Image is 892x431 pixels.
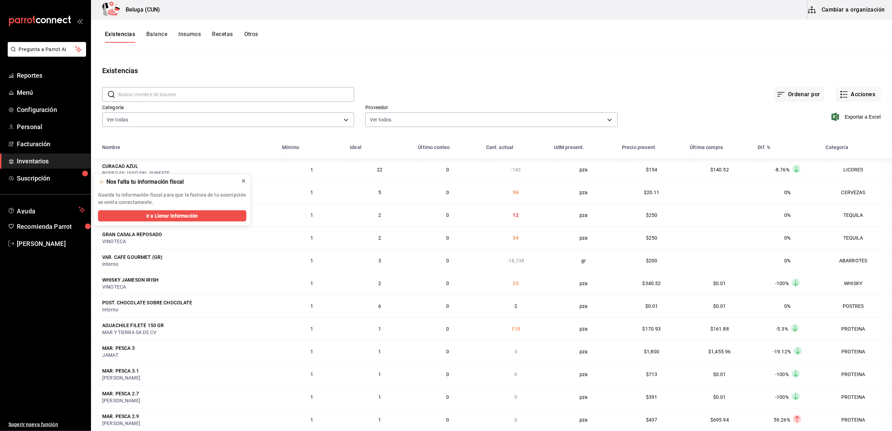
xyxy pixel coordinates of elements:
[776,326,788,332] span: -5.3%
[822,386,892,408] td: PROTEINA
[310,303,313,309] span: 1
[446,235,449,241] span: 0
[102,283,274,290] div: VINOTECA
[775,372,789,377] span: -100%
[118,87,354,101] input: Buscar nombre de insumo
[102,261,274,268] div: Interno
[784,235,791,241] span: 0%
[102,374,172,381] div: [PERSON_NAME]
[378,212,381,218] span: 2
[822,340,892,363] td: PROTEINA
[713,394,726,400] span: $0.01
[822,408,892,431] td: PROTEINA
[310,167,313,172] span: 1
[17,88,85,97] span: Menú
[446,417,449,423] span: 0
[713,303,726,309] span: $0.01
[550,226,618,249] td: pza
[102,105,354,110] label: Categoría
[833,113,881,121] button: Exportar a Excel
[310,326,313,332] span: 1
[446,303,449,309] span: 0
[774,87,824,102] button: Ordenar por
[773,349,791,354] span: -19.12%
[178,31,201,43] button: Insumos
[102,231,162,238] div: GRAN CASALA REPOSADO
[146,31,167,43] button: Balance
[350,144,361,150] div: Ideal
[622,144,656,150] div: Precio present.
[105,31,258,43] div: navigation tabs
[550,272,618,295] td: pza
[507,258,524,263] span: -18,738
[102,276,159,283] div: WHISKY JAMESON IRISH
[17,222,85,231] span: Recomienda Parrot
[550,181,618,204] td: pza
[282,144,299,150] div: Mínimo
[102,238,274,245] div: VINOTECA
[310,235,313,241] span: 1
[212,31,233,43] button: Recetas
[550,363,618,386] td: pza
[102,254,162,261] div: VAR. CAFE GOURMET (GR)
[446,281,449,286] span: 0
[102,420,172,427] div: [PERSON_NAME]
[378,417,381,423] span: 1
[822,363,892,386] td: PROTEINA
[102,170,274,177] div: BODEGAS JASO DEL SURESTE
[550,408,618,431] td: pza
[102,306,274,313] div: Interno
[690,144,723,150] div: Última compra
[514,349,517,354] span: 0
[446,167,449,172] span: 0
[513,212,519,218] span: 12
[446,394,449,400] span: 0
[418,144,450,150] div: Último conteo
[822,249,892,272] td: ABARROTES
[102,322,164,329] div: AGUACHILE FILETE 150 GR
[710,167,729,172] span: $140.52
[446,258,449,263] span: 0
[514,372,517,377] span: 0
[710,326,729,332] span: $161.88
[378,326,381,332] span: 1
[17,139,85,149] span: Facturación
[17,71,85,80] span: Reportes
[102,345,135,352] div: MAR. PESCA 3
[102,144,120,150] div: Nombre
[822,317,892,340] td: PROTEINA
[775,281,789,286] span: -100%
[758,144,770,150] div: Dif. %
[512,326,520,332] span: 115
[514,417,517,423] span: 0
[710,417,729,423] span: $695.94
[713,372,726,377] span: $0.01
[19,46,75,53] span: Pregunta a Parrot AI
[310,281,313,286] span: 1
[377,167,382,172] span: 22
[822,158,892,181] td: LICORES
[822,204,892,226] td: TEQUILA
[102,397,172,404] div: [PERSON_NAME]
[365,105,617,110] label: Proveedor
[102,413,139,420] div: MAR. PESCA 2.9
[98,210,246,221] button: Ir a Llenar Información
[378,190,381,195] span: 5
[102,163,138,170] div: CURACAO AZUL
[102,352,274,359] div: JAMAT
[17,174,85,183] span: Suscripción
[646,372,658,377] span: $713
[378,303,381,309] span: 6
[550,249,618,272] td: gr
[644,190,660,195] span: $20.11
[826,144,848,150] div: Categoría
[822,226,892,249] td: TEQUILA
[550,340,618,363] td: pza
[102,299,192,306] div: POST. CHOCOLATE SOBRE CHOCOLATE
[446,326,449,332] span: 0
[98,191,246,206] p: Guarda tu información fiscal para que la factura de tu suscripción se emita correctamente.
[370,116,391,123] span: Ver todos
[446,349,449,354] span: 0
[102,65,138,76] div: Existencias
[646,417,658,423] span: $437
